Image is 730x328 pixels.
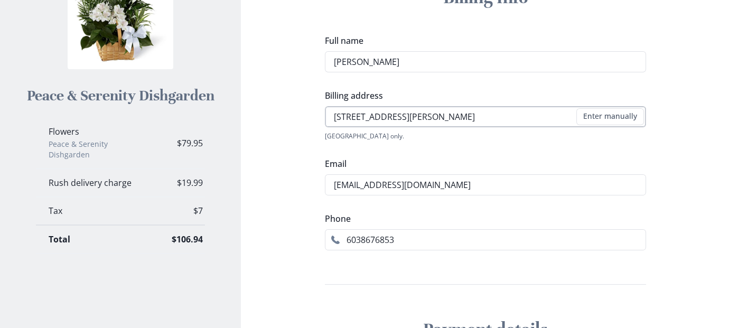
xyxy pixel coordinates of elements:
[49,126,146,137] p: Flowers
[49,139,146,160] p: Peace & Serenity Dishgarden
[159,197,216,226] td: $7
[172,233,203,245] strong: $106.94
[325,89,640,102] label: Billing address
[576,108,644,125] button: Enter manually
[27,86,214,105] h2: Peace & Serenity Dishgarden
[36,197,159,226] td: Tax
[325,34,640,47] label: Full name
[159,169,216,197] td: $19.99
[159,118,216,169] td: $79.95
[36,169,159,197] td: Rush delivery charge
[325,157,640,170] label: Email
[325,212,640,225] label: Phone
[49,233,70,245] strong: Total
[325,132,646,140] div: [GEOGRAPHIC_DATA] only.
